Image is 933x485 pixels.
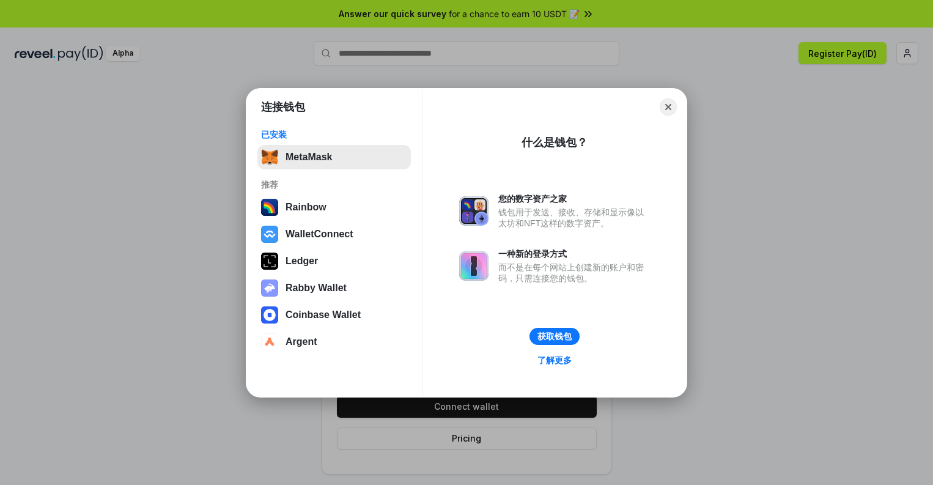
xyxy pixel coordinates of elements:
button: Ledger [257,249,411,273]
div: MetaMask [286,152,332,163]
button: 获取钱包 [529,328,580,345]
div: WalletConnect [286,229,353,240]
img: svg+xml,%3Csvg%20width%3D%2228%22%20height%3D%2228%22%20viewBox%3D%220%200%2028%2028%22%20fill%3D... [261,333,278,350]
img: svg+xml,%3Csvg%20xmlns%3D%22http%3A%2F%2Fwww.w3.org%2F2000%2Fsvg%22%20fill%3D%22none%22%20viewBox... [261,280,278,297]
div: 已安装 [261,129,407,140]
div: Ledger [286,256,318,267]
button: Coinbase Wallet [257,303,411,327]
img: svg+xml,%3Csvg%20width%3D%2228%22%20height%3D%2228%22%20viewBox%3D%220%200%2028%2028%22%20fill%3D... [261,226,278,243]
div: 获取钱包 [537,331,572,342]
img: svg+xml,%3Csvg%20xmlns%3D%22http%3A%2F%2Fwww.w3.org%2F2000%2Fsvg%22%20fill%3D%22none%22%20viewBox... [459,251,489,281]
div: Coinbase Wallet [286,309,361,320]
img: svg+xml,%3Csvg%20xmlns%3D%22http%3A%2F%2Fwww.w3.org%2F2000%2Fsvg%22%20width%3D%2228%22%20height%3... [261,253,278,270]
button: WalletConnect [257,222,411,246]
div: Argent [286,336,317,347]
a: 了解更多 [530,352,579,368]
div: Rainbow [286,202,326,213]
button: Rainbow [257,195,411,220]
img: svg+xml,%3Csvg%20width%3D%2228%22%20height%3D%2228%22%20viewBox%3D%220%200%2028%2028%22%20fill%3D... [261,306,278,324]
img: svg+xml,%3Csvg%20width%3D%22120%22%20height%3D%22120%22%20viewBox%3D%220%200%20120%20120%22%20fil... [261,199,278,216]
img: svg+xml,%3Csvg%20xmlns%3D%22http%3A%2F%2Fwww.w3.org%2F2000%2Fsvg%22%20fill%3D%22none%22%20viewBox... [459,196,489,226]
h1: 连接钱包 [261,100,305,114]
button: Argent [257,330,411,354]
div: 什么是钱包？ [522,135,588,150]
div: 了解更多 [537,355,572,366]
div: 钱包用于发送、接收、存储和显示像以太坊和NFT这样的数字资产。 [498,207,650,229]
button: MetaMask [257,145,411,169]
button: Close [660,98,677,116]
div: 而不是在每个网站上创建新的账户和密码，只需连接您的钱包。 [498,262,650,284]
div: Rabby Wallet [286,283,347,294]
button: Rabby Wallet [257,276,411,300]
div: 推荐 [261,179,407,190]
div: 一种新的登录方式 [498,248,650,259]
div: 您的数字资产之家 [498,193,650,204]
img: svg+xml,%3Csvg%20fill%3D%22none%22%20height%3D%2233%22%20viewBox%3D%220%200%2035%2033%22%20width%... [261,149,278,166]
